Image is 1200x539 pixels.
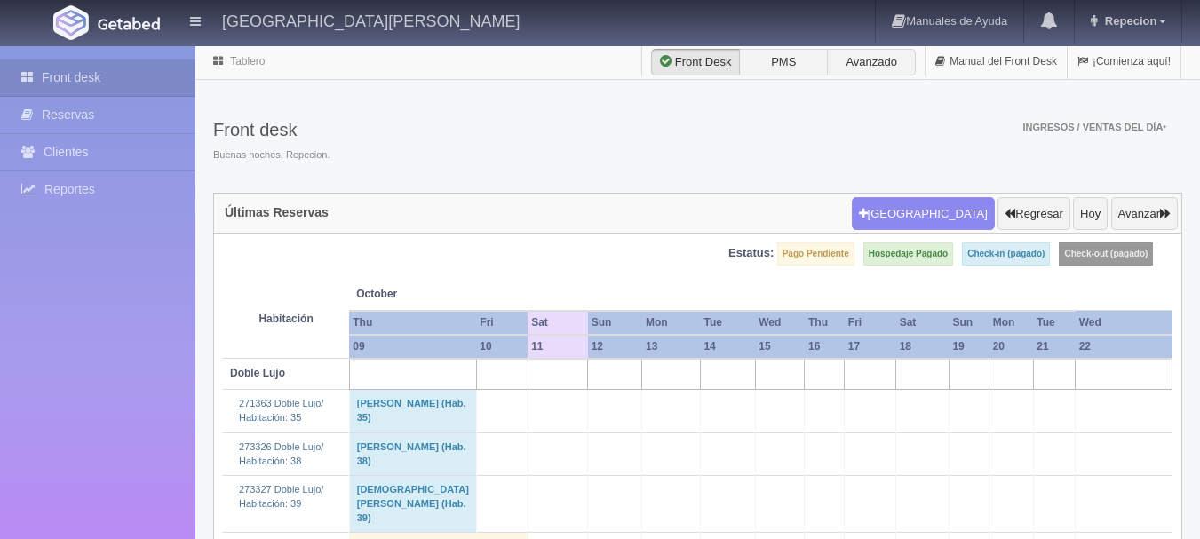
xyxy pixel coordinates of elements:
h3: Front desk [213,120,330,139]
th: 15 [755,335,805,359]
th: Fri [845,311,896,335]
label: Estatus: [728,245,774,262]
label: Check-out (pagado) [1059,242,1153,266]
th: 21 [1033,335,1075,359]
th: 19 [949,335,989,359]
th: 22 [1076,335,1172,359]
th: Wed [755,311,805,335]
span: Buenas noches, Repecion. [213,148,330,162]
a: Manual del Front Desk [926,44,1067,79]
button: [GEOGRAPHIC_DATA] [852,197,995,231]
th: 11 [528,335,587,359]
button: Avanzar [1111,197,1178,231]
th: Sun [588,311,642,335]
th: Sun [949,311,989,335]
td: [PERSON_NAME] (Hab. 35) [349,390,476,432]
a: ¡Comienza aquí! [1068,44,1180,79]
a: 271363 Doble Lujo/Habitación: 35 [239,398,323,423]
th: Sat [528,311,587,335]
th: 20 [989,335,1034,359]
label: Check-in (pagado) [962,242,1050,266]
th: 10 [476,335,528,359]
label: PMS [739,49,828,75]
label: Hospedaje Pagado [863,242,953,266]
img: Getabed [53,5,89,40]
th: 09 [349,335,476,359]
h4: Últimas Reservas [225,206,329,219]
span: Ingresos / Ventas del día [1022,122,1166,132]
td: [DEMOGRAPHIC_DATA][PERSON_NAME] (Hab. 39) [349,476,476,533]
th: Thu [349,311,476,335]
th: 18 [896,335,950,359]
th: Tue [700,311,755,335]
th: 12 [588,335,642,359]
th: 13 [642,335,700,359]
label: Avanzado [827,49,916,75]
td: [PERSON_NAME] (Hab. 38) [349,432,476,475]
b: Doble Lujo [230,367,285,379]
th: Mon [642,311,700,335]
button: Regresar [997,197,1069,231]
th: 14 [700,335,755,359]
button: Hoy [1073,197,1108,231]
img: Getabed [98,17,160,30]
a: Tablero [230,55,265,67]
strong: Habitación [258,313,313,325]
th: Tue [1033,311,1075,335]
th: 16 [805,335,845,359]
a: 273326 Doble Lujo/Habitación: 38 [239,441,323,466]
th: Mon [989,311,1034,335]
th: Sat [896,311,950,335]
th: Fri [476,311,528,335]
a: 273327 Doble Lujo/Habitación: 39 [239,484,323,509]
th: Thu [805,311,845,335]
span: Repecion [1101,14,1157,28]
th: 17 [845,335,896,359]
span: October [356,287,521,302]
label: Pago Pendiente [777,242,854,266]
th: Wed [1076,311,1172,335]
label: Front Desk [651,49,740,75]
h4: [GEOGRAPHIC_DATA][PERSON_NAME] [222,9,520,31]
